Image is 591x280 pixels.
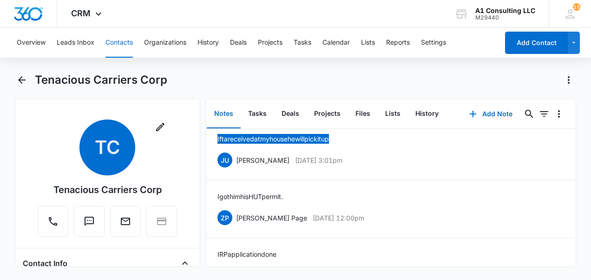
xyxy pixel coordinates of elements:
[110,206,141,237] button: Email
[241,100,274,128] button: Tasks
[53,183,162,197] div: Tenacious Carriers Corp
[537,107,552,121] button: Filters
[15,73,29,87] button: Back
[295,155,342,165] p: [DATE] 3:01pm
[258,28,282,58] button: Projects
[361,28,375,58] button: Lists
[197,28,219,58] button: History
[274,100,307,128] button: Deals
[460,103,522,125] button: Add Note
[505,32,568,54] button: Add Contact
[35,73,167,87] h1: Tenacious Carriers Corp
[386,28,410,58] button: Reports
[573,3,580,11] div: notifications count
[207,100,241,128] button: Notes
[17,28,46,58] button: Overview
[573,3,580,11] span: 15
[378,100,408,128] button: Lists
[475,7,535,14] div: account name
[307,100,348,128] button: Projects
[522,107,537,121] button: Search...
[313,213,364,223] p: [DATE] 12:00pm
[144,28,186,58] button: Organizations
[74,220,105,228] a: Text
[23,258,67,269] h4: Contact Info
[57,28,94,58] button: Leads Inbox
[71,8,91,18] span: CRM
[230,28,247,58] button: Deals
[348,100,378,128] button: Files
[105,28,133,58] button: Contacts
[74,206,105,237] button: Text
[217,210,232,225] span: ZP
[322,28,350,58] button: Calendar
[236,155,289,165] p: [PERSON_NAME]
[38,220,68,228] a: Call
[110,220,141,228] a: Email
[79,120,135,175] span: TC
[421,28,446,58] button: Settings
[217,249,276,259] p: IRP application done
[408,100,446,128] button: History
[217,153,232,167] span: JU
[217,192,283,201] p: I got him his HUT permit.
[38,206,68,237] button: Call
[294,28,311,58] button: Tasks
[236,213,307,223] p: [PERSON_NAME] Page
[217,134,329,144] p: Ifta received at my house he will pick it up
[552,107,566,121] button: Overflow Menu
[177,256,192,271] button: Close
[475,14,535,21] div: account id
[561,73,576,87] button: Actions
